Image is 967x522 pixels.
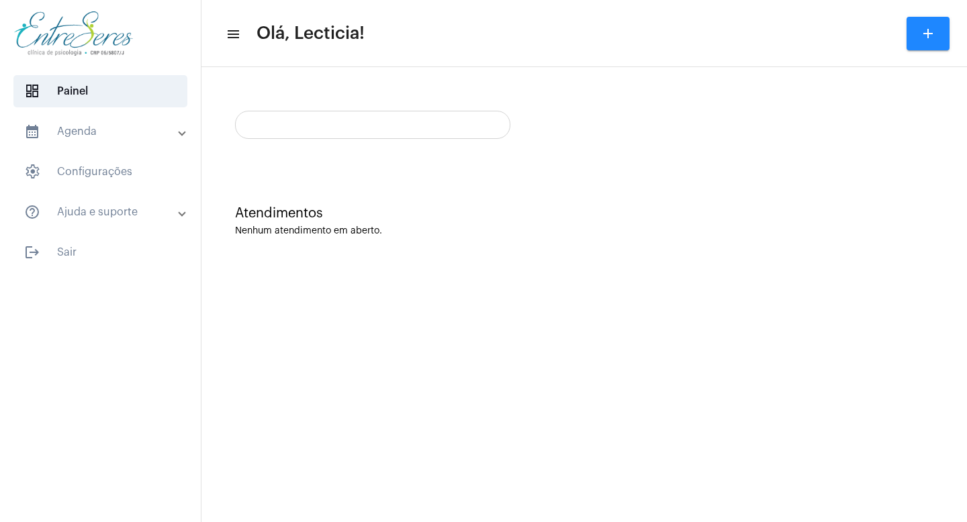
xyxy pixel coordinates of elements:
mat-icon: add [920,25,936,42]
mat-panel-title: Agenda [24,123,179,140]
mat-icon: sidenav icon [226,26,239,42]
span: Olá, Lecticia! [257,23,365,44]
mat-panel-title: Ajuda e suporte [24,204,179,220]
div: Nenhum atendimento em aberto. [235,226,933,236]
span: sidenav icon [24,164,40,180]
mat-icon: sidenav icon [24,204,40,220]
span: sidenav icon [24,83,40,99]
mat-expansion-panel-header: sidenav iconAgenda [8,115,201,148]
span: Sair [13,236,187,268]
mat-expansion-panel-header: sidenav iconAjuda e suporte [8,196,201,228]
div: Atendimentos [235,206,933,221]
span: Painel [13,75,187,107]
span: Configurações [13,156,187,188]
mat-icon: sidenav icon [24,244,40,260]
mat-icon: sidenav icon [24,123,40,140]
img: aa27006a-a7e4-c883-abf8-315c10fe6841.png [11,7,136,60]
